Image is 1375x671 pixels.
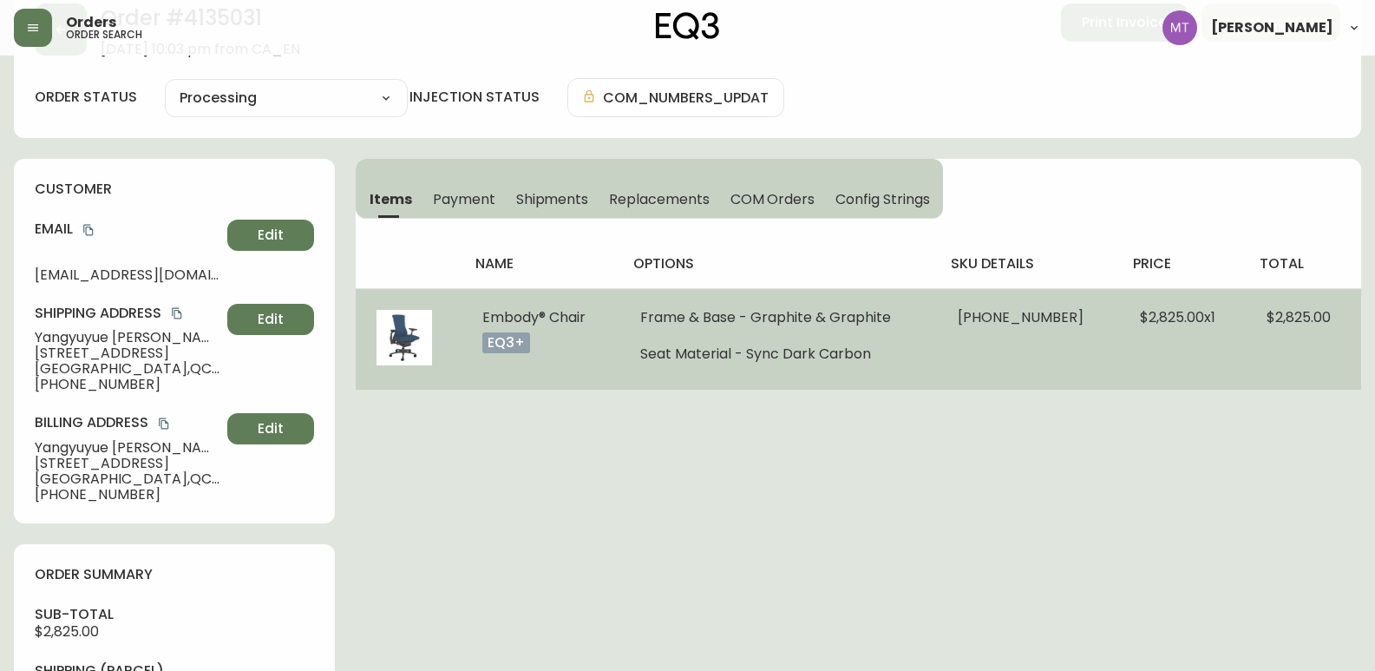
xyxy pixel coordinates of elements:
[227,413,314,444] button: Edit
[1267,307,1331,327] span: $2,825.00
[258,226,284,245] span: Edit
[66,16,116,30] span: Orders
[1260,254,1347,273] h4: total
[376,310,432,365] img: 6b22bf80-d8b9-4fbb-a8a1-6d36faa9d467Optional[3350-828-993-LP.jpg].jpg
[609,190,709,208] span: Replacements
[482,307,586,327] span: Embody® Chair
[66,30,142,40] h5: order search
[409,88,540,107] h4: injection status
[433,190,495,208] span: Payment
[80,221,97,239] button: copy
[35,471,220,487] span: [GEOGRAPHIC_DATA] , QC , H3B 0E5 , CA
[35,413,220,432] h4: Billing Address
[1133,254,1233,273] h4: price
[35,565,314,584] h4: order summary
[835,190,929,208] span: Config Strings
[1140,307,1215,327] span: $2,825.00 x 1
[640,310,916,326] li: Frame & Base - Graphite & Graphite
[1211,21,1333,35] span: [PERSON_NAME]
[482,332,530,353] p: eq3+
[35,88,137,107] label: order status
[258,310,284,329] span: Edit
[35,487,220,503] span: [PHONE_NUMBER]
[101,42,300,57] span: [DATE] 10:03 pm from CA_EN
[258,419,284,438] span: Edit
[35,267,220,283] span: [EMAIL_ADDRESS][DOMAIN_NAME]
[227,304,314,335] button: Edit
[155,415,173,432] button: copy
[516,190,589,208] span: Shipments
[35,377,220,392] span: [PHONE_NUMBER]
[958,307,1084,327] span: [PHONE_NUMBER]
[168,305,186,322] button: copy
[35,622,99,641] span: $2,825.00
[35,330,220,345] span: Yangyuyue [PERSON_NAME]
[475,254,606,273] h4: name
[35,345,220,361] span: [STREET_ADDRESS]
[35,220,220,239] h4: Email
[633,254,923,273] h4: options
[640,346,916,362] li: Seat Material - Sync Dark Carbon
[951,254,1105,273] h4: sku details
[1162,10,1197,45] img: 397d82b7ede99da91c28605cdd79fceb
[35,304,220,323] h4: Shipping Address
[35,605,314,624] h4: sub-total
[35,180,314,199] h4: customer
[656,12,720,40] img: logo
[370,190,412,208] span: Items
[730,190,815,208] span: COM Orders
[227,220,314,251] button: Edit
[35,456,220,471] span: [STREET_ADDRESS]
[35,440,220,456] span: Yangyuyue [PERSON_NAME]
[35,361,220,377] span: [GEOGRAPHIC_DATA] , QC , H3B 0E5 , CA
